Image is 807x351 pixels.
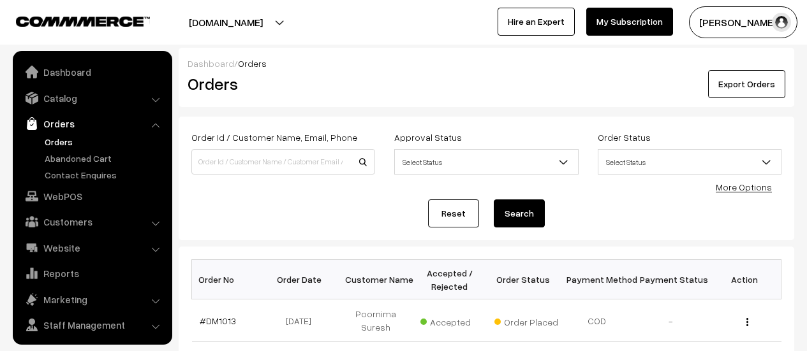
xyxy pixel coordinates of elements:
a: Orders [16,112,168,135]
a: My Subscription [586,8,673,36]
a: Orders [41,135,168,148]
img: user [772,13,791,32]
label: Order Status [598,131,651,144]
button: Search [494,199,545,227]
th: Order Date [265,260,339,299]
a: Reset [428,199,479,227]
a: Reports [16,262,168,285]
a: Website [16,236,168,259]
td: Poornima Suresh [339,299,413,342]
span: Select Status [394,149,578,175]
td: COD [560,299,634,342]
img: Menu [746,318,748,326]
th: Payment Status [634,260,708,299]
a: Dashboard [188,58,234,69]
span: Select Status [598,149,781,175]
a: #DM1013 [200,315,236,326]
th: Accepted / Rejected [413,260,487,299]
td: - [634,299,708,342]
span: Orders [238,58,267,69]
button: [PERSON_NAME] [689,6,797,38]
a: Marketing [16,288,168,311]
th: Order Status [487,260,561,299]
label: Approval Status [394,131,462,144]
a: Customers [16,210,168,233]
td: [DATE] [265,299,339,342]
th: Payment Method [560,260,634,299]
img: COMMMERCE [16,17,150,26]
button: [DOMAIN_NAME] [144,6,307,38]
a: WebPOS [16,185,168,208]
a: Dashboard [16,61,168,83]
a: Abandoned Cart [41,152,168,165]
a: More Options [716,182,772,192]
a: Staff Management [16,313,168,336]
a: Contact Enquires [41,168,168,182]
a: Hire an Expert [498,8,575,36]
a: Catalog [16,87,168,110]
th: Action [707,260,781,299]
input: Order Id / Customer Name / Customer Email / Customer Phone [191,149,375,175]
div: / [188,57,785,70]
a: COMMMERCE [16,13,128,28]
span: Order Placed [494,312,558,329]
label: Order Id / Customer Name, Email, Phone [191,131,357,144]
h2: Orders [188,74,374,94]
span: Select Status [395,151,577,173]
span: Select Status [598,151,781,173]
button: Export Orders [708,70,785,98]
th: Order No [192,260,266,299]
th: Customer Name [339,260,413,299]
span: Accepted [420,312,484,329]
